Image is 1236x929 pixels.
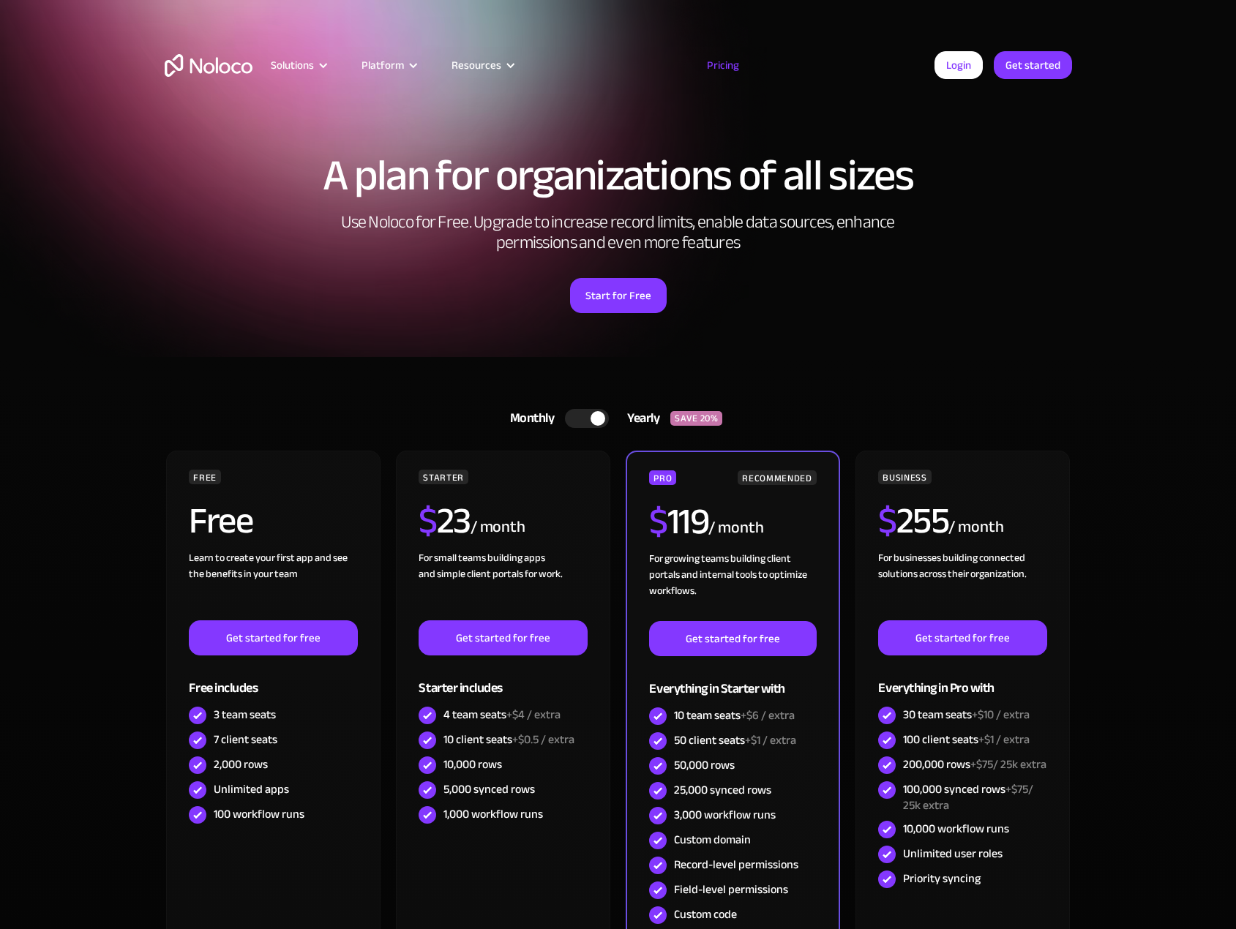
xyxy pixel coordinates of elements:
[935,51,983,79] a: Login
[674,732,796,748] div: 50 client seats
[670,411,722,426] div: SAVE 20%
[419,620,587,655] a: Get started for free
[443,756,502,772] div: 10,000 rows
[878,550,1046,620] div: For businesses building connected solutions across their organization. ‍
[674,906,737,922] div: Custom code
[674,832,751,848] div: Custom domain
[189,620,357,655] a: Get started for free
[443,707,561,723] div: 4 team seats
[326,212,911,253] h2: Use Noloco for Free. Upgrade to increase record limits, enable data sources, enhance permissions ...
[419,655,587,703] div: Starter includes
[741,704,795,726] span: +$6 / extra
[903,731,1030,748] div: 100 client seats
[649,487,667,556] span: $
[570,278,667,313] a: Start for Free
[433,56,531,75] div: Resources
[419,503,471,539] h2: 23
[878,486,896,555] span: $
[745,729,796,751] span: +$1 / extra
[214,781,289,797] div: Unlimited apps
[271,56,314,75] div: Solutions
[738,470,816,485] div: RECOMMENDED
[452,56,501,75] div: Resources
[189,655,357,703] div: Free includes
[214,756,268,772] div: 2,000 rows
[443,806,543,822] div: 1,000 workflow runs
[994,51,1072,79] a: Get started
[343,56,433,75] div: Platform
[419,470,468,484] div: STARTER
[903,781,1046,813] div: 100,000 synced rows
[878,503,948,539] h2: 255
[443,731,574,748] div: 10 client seats
[506,704,561,726] span: +$4 / extra
[903,756,1046,772] div: 200,000 rows
[443,781,535,797] div: 5,000 synced rows
[878,620,1046,655] a: Get started for free
[674,807,776,823] div: 3,000 workflow runs
[419,550,587,620] div: For small teams building apps and simple client portals for work. ‍
[189,550,357,620] div: Learn to create your first app and see the benefits in your team ‍
[214,707,276,723] div: 3 team seats
[165,54,252,77] a: home
[649,470,676,485] div: PRO
[362,56,404,75] div: Platform
[214,731,277,748] div: 7 client seats
[903,707,1030,723] div: 30 team seats
[674,857,798,873] div: Record-level permissions
[903,870,981,887] div: Priority syncing
[674,707,795,723] div: 10 team seats
[689,56,757,75] a: Pricing
[471,516,525,539] div: / month
[948,516,1003,539] div: / month
[878,470,931,484] div: BUSINESS
[674,881,788,898] div: Field-level permissions
[878,655,1046,703] div: Everything in Pro with
[972,704,1030,726] span: +$10 / extra
[609,407,670,429] div: Yearly
[649,621,816,656] a: Get started for free
[903,821,1009,837] div: 10,000 workflow runs
[649,551,816,621] div: For growing teams building client portals and internal tools to optimize workflows.
[903,846,1003,862] div: Unlimited user roles
[214,806,304,822] div: 100 workflow runs
[512,729,574,751] span: +$0.5 / extra
[252,56,343,75] div: Solutions
[708,516,763,540] div: / month
[649,503,708,540] h2: 119
[189,470,221,484] div: FREE
[492,407,566,429] div: Monthly
[978,729,1030,751] span: +$1 / extra
[189,503,252,539] h2: Free
[649,656,816,704] div: Everything in Starter with
[903,778,1033,816] span: +$75/ 25k extra
[419,486,437,555] span: $
[674,782,771,798] div: 25,000 synced rows
[165,154,1072,198] h1: A plan for organizations of all sizes
[674,757,735,773] div: 50,000 rows
[970,753,1046,775] span: +$75/ 25k extra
